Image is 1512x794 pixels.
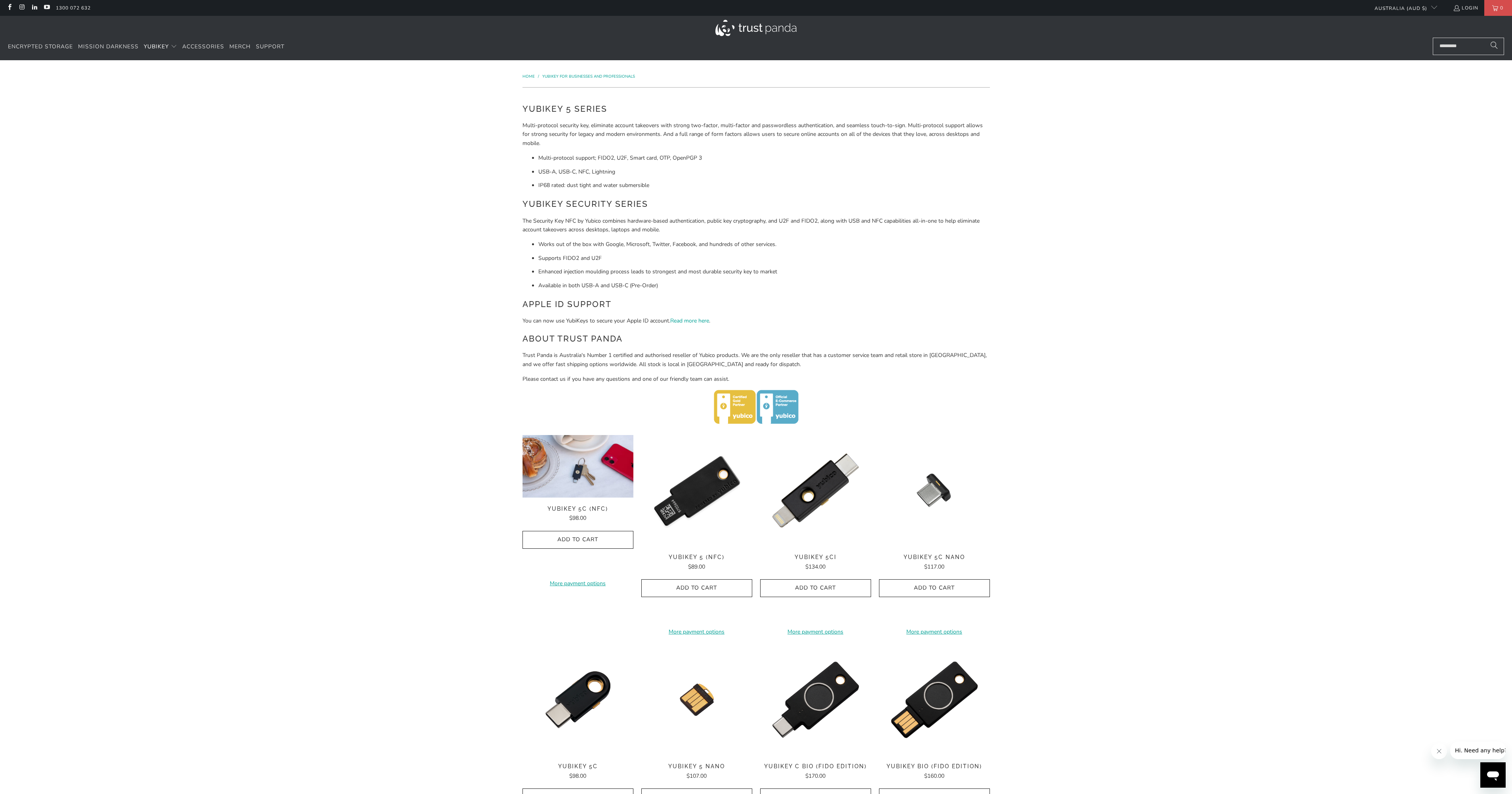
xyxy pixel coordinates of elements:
[879,435,990,546] img: YubiKey 5C Nano - Trust Panda
[144,43,169,50] span: YubiKey
[641,554,752,571] a: YubiKey 5 (NFC) $89.00
[522,74,535,79] span: Home
[650,585,744,592] span: Add to Cart
[522,506,633,512] span: YubiKey 5C (NFC)
[522,217,990,235] p: The Security Key NFC by Yubico combines hardware-based authentication, public key cryptography, a...
[879,763,990,781] a: YubiKey Bio (FIDO Edition) $160.00
[522,351,990,369] p: Trust Panda is Australia's Number 1 certified and authorised reseller of Yubico products. We are ...
[522,317,990,325] p: You can now use YubiKeys to secure your Apple ID account. .
[1450,742,1506,759] iframe: Message from company
[641,435,752,546] img: YubiKey 5 (NFC) - Trust Panda
[8,43,73,50] span: Encrypted Storage
[805,563,826,571] span: $134.00
[879,763,990,770] span: YubiKey Bio (FIDO Edition)
[879,435,990,546] a: YubiKey 5C Nano - Trust Panda YubiKey 5C Nano - Trust Panda
[760,763,871,770] span: YubiKey C Bio (FIDO Edition)
[522,103,990,115] h2: YubiKey 5 Series
[538,254,990,263] li: Supports FIDO2 and U2F
[78,38,139,56] a: Mission Darkness
[144,38,177,56] summary: YubiKey
[879,644,990,755] img: YubiKey Bio (FIDO Edition) - Trust Panda
[1484,38,1504,55] button: Search
[1453,4,1478,12] a: Login
[760,763,871,781] a: YubiKey C Bio (FIDO Edition) $170.00
[1480,762,1506,788] iframe: Button to launch messaging window
[569,772,586,780] span: $98.00
[522,644,633,755] img: YubiKey 5C - Trust Panda
[641,644,752,755] img: YubiKey 5 Nano - Trust Panda
[531,536,625,543] span: Add to Cart
[256,43,284,50] span: Support
[522,74,536,79] a: Home
[522,198,990,210] h2: YubiKey Security Series
[522,579,633,588] a: More payment options
[760,628,871,636] a: More payment options
[641,644,752,755] a: YubiKey 5 Nano - Trust Panda YubiKey 5 Nano - Trust Panda
[522,644,633,755] a: YubiKey 5C - Trust Panda YubiKey 5C - Trust Panda
[78,43,139,50] span: Mission Darkness
[924,563,944,571] span: $117.00
[760,554,871,561] span: YubiKey 5Ci
[56,4,91,12] a: 1300 072 632
[715,20,797,36] img: Trust Panda Australia
[522,375,990,384] p: Please contact us if you have any questions and one of our friendly team can assist.
[182,38,224,56] a: Accessories
[522,763,633,770] span: YubiKey 5C
[542,74,635,79] a: YubiKey for Businesses and Professionals
[8,38,284,56] nav: Translation missing: en.navigation.header.main_nav
[256,38,284,56] a: Support
[538,240,990,249] li: Works out of the box with Google, Microsoft, Twitter, Facebook, and hundreds of other services.
[538,154,990,162] li: Multi-protocol support; FIDO2, U2F, Smart card, OTP, OpenPGP 3
[879,628,990,636] a: More payment options
[538,281,990,290] li: Available in both USB-A and USB-C (Pre-Order)
[538,181,990,190] li: IP68 rated: dust tight and water submersible
[18,5,25,11] a: Trust Panda Australia on Instagram
[760,644,871,755] a: YubiKey C Bio (FIDO Edition) - Trust Panda YubiKey C Bio (FIDO Edition) - Trust Panda
[879,554,990,561] span: YubiKey 5C Nano
[768,585,863,592] span: Add to Cart
[641,435,752,546] a: YubiKey 5 (NFC) - Trust Panda YubiKey 5 (NFC) - Trust Panda
[805,772,826,780] span: $170.00
[760,435,871,546] a: YubiKey 5Ci - Trust Panda YubiKey 5Ci - Trust Panda
[641,763,752,781] a: YubiKey 5 Nano $107.00
[641,628,752,636] a: More payment options
[522,531,633,549] button: Add to Cart
[760,644,871,755] img: YubiKey C Bio (FIDO Edition) - Trust Panda
[538,74,539,79] span: /
[887,585,982,592] span: Add to Cart
[1433,38,1504,55] input: Search...
[522,121,990,148] p: Multi-protocol security key, eliminate account takeovers with strong two-factor, multi-factor and...
[229,43,251,50] span: Merch
[522,435,633,498] img: YubiKey 5C (NFC) - Trust Panda
[641,554,752,561] span: YubiKey 5 (NFC)
[924,772,944,780] span: $160.00
[879,554,990,571] a: YubiKey 5C Nano $117.00
[522,763,633,781] a: YubiKey 5C $98.00
[686,772,707,780] span: $107.00
[760,435,871,546] img: YubiKey 5Ci - Trust Panda
[569,514,586,522] span: $98.00
[760,579,871,597] button: Add to Cart
[1431,743,1447,759] iframe: Close message
[229,38,251,56] a: Merch
[522,506,633,523] a: YubiKey 5C (NFC) $98.00
[43,5,50,11] a: Trust Panda Australia on YouTube
[6,5,13,11] a: Trust Panda Australia on Facebook
[182,43,224,50] span: Accessories
[879,579,990,597] button: Add to Cart
[8,38,73,56] a: Encrypted Storage
[522,332,990,345] h2: About Trust Panda
[31,5,38,11] a: Trust Panda Australia on LinkedIn
[670,317,709,324] a: Read more here
[538,267,990,276] li: Enhanced injection moulding process leads to strongest and most durable security key to market
[760,554,871,571] a: YubiKey 5Ci $134.00
[641,763,752,770] span: YubiKey 5 Nano
[879,644,990,755] a: YubiKey Bio (FIDO Edition) - Trust Panda YubiKey Bio (FIDO Edition) - Trust Panda
[522,435,633,498] a: YubiKey 5C (NFC) - Trust Panda YubiKey 5C (NFC) - Trust Panda
[688,563,705,571] span: $89.00
[641,579,752,597] button: Add to Cart
[522,298,990,311] h2: Apple ID Support
[538,168,990,176] li: USB-A, USB-C, NFC, Lightning
[5,6,57,12] span: Hi. Need any help?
